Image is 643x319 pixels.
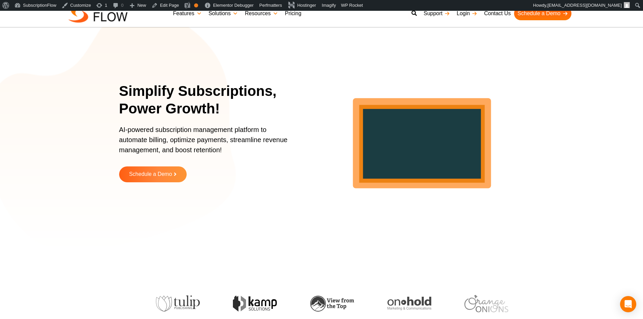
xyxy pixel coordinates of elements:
img: kamp-solution [232,296,276,312]
p: AI-powered subscription management platform to automate billing, optimize payments, streamline re... [119,125,295,162]
a: Schedule a Demo [514,7,571,20]
span: Schedule a Demo [129,171,172,177]
a: Support [420,7,453,20]
img: tulip-publishing [155,295,199,312]
div: OK [194,3,198,7]
a: Pricing [282,7,305,20]
img: orange-onions [464,295,508,312]
div: Open Intercom Messenger [620,296,636,312]
a: Solutions [205,7,242,20]
img: onhold-marketing [386,297,430,310]
a: Contact Us [481,7,514,20]
img: view-from-the-top [309,296,353,312]
a: Resources [241,7,281,20]
img: Subscriptionflow [69,5,128,23]
h1: Simplify Subscriptions, Power Growth! [119,82,303,118]
a: Schedule a Demo [119,166,187,182]
span: [EMAIL_ADDRESS][DOMAIN_NAME] [547,3,622,8]
a: Features [170,7,205,20]
a: Login [453,7,481,20]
